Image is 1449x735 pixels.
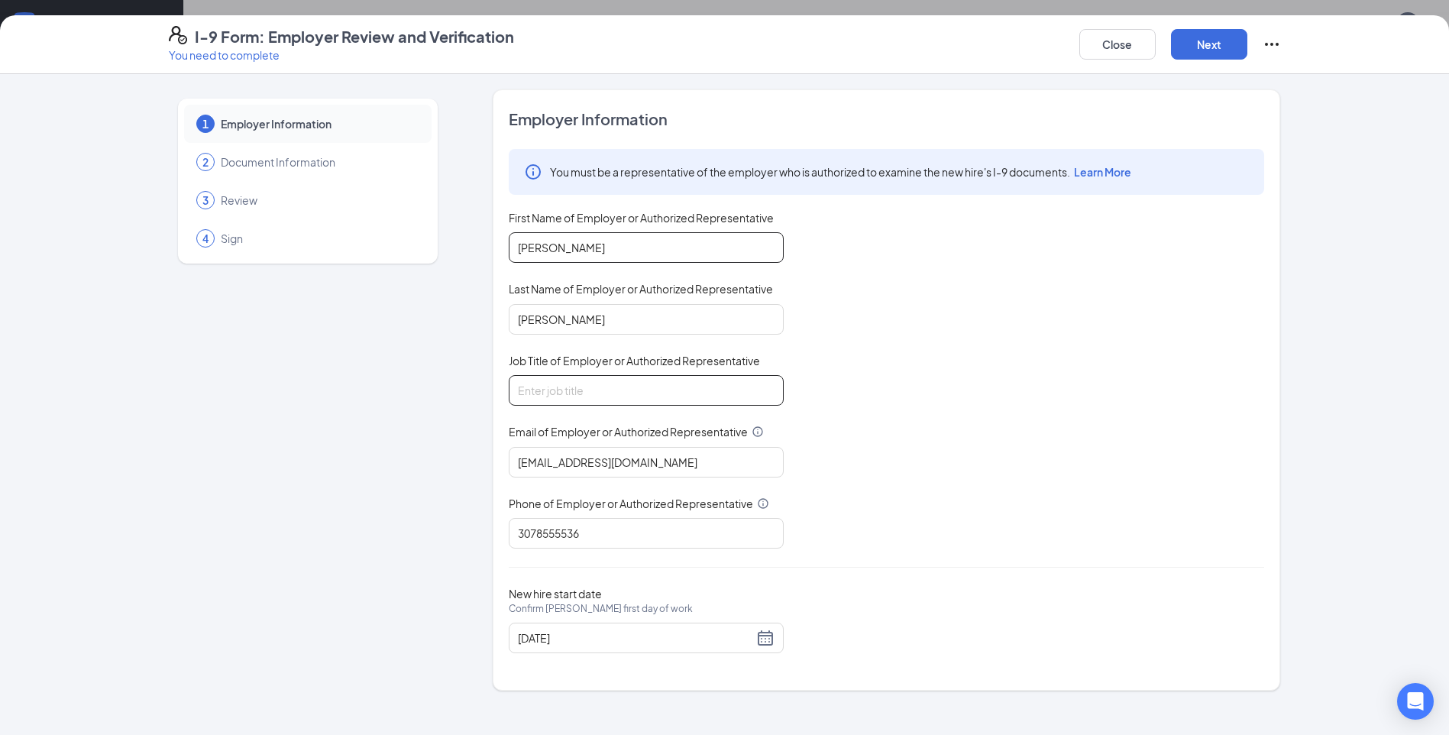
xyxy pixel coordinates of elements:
input: Enter your email address [509,447,784,478]
span: New hire start date [509,586,693,632]
span: Last Name of Employer or Authorized Representative [509,281,773,296]
span: Review [221,193,416,208]
span: Sign [221,231,416,246]
span: Confirm [PERSON_NAME] first day of work [509,601,693,617]
span: First Name of Employer or Authorized Representative [509,210,774,225]
input: Enter your first name [509,232,784,263]
input: Enter job title [509,375,784,406]
input: 10 digits only, e.g. "1231231234" [509,518,784,549]
svg: Info [524,163,542,181]
span: Email of Employer or Authorized Representative [509,424,748,439]
input: Enter your last name [509,304,784,335]
svg: Info [752,426,764,438]
span: Job Title of Employer or Authorized Representative [509,353,760,368]
span: 2 [202,154,209,170]
button: Next [1171,29,1247,60]
h4: I-9 Form: Employer Review and Verification [195,26,514,47]
span: Employer Information [221,116,416,131]
span: 3 [202,193,209,208]
div: Open Intercom Messenger [1397,683,1434,720]
svg: Ellipses [1263,35,1281,53]
span: 1 [202,116,209,131]
span: Document Information [221,154,416,170]
span: You must be a representative of the employer who is authorized to examine the new hire's I-9 docu... [550,164,1131,180]
svg: FormI9EVerifyIcon [169,26,187,44]
span: 4 [202,231,209,246]
p: You need to complete [169,47,514,63]
svg: Info [757,497,769,510]
span: Learn More [1074,165,1131,179]
span: Employer Information [509,108,1264,130]
span: Phone of Employer or Authorized Representative [509,496,753,511]
a: Learn More [1070,165,1131,179]
button: Close [1079,29,1156,60]
input: 10/20/2025 [518,630,753,646]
